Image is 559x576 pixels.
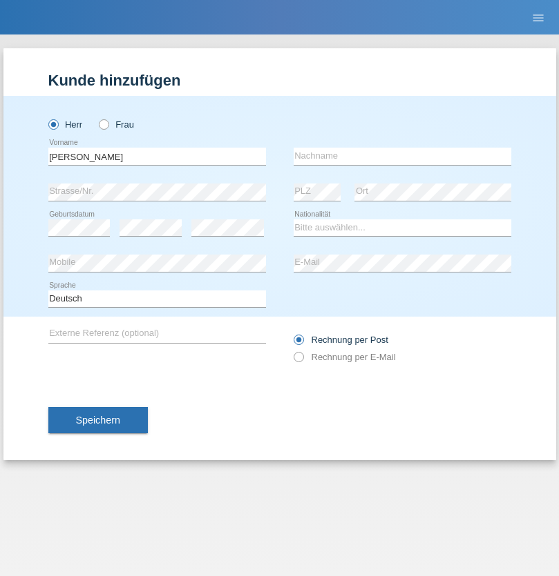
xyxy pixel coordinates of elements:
[99,119,134,130] label: Frau
[48,119,57,128] input: Herr
[48,407,148,433] button: Speichern
[294,335,303,352] input: Rechnung per Post
[76,415,120,426] span: Speichern
[294,352,396,362] label: Rechnung per E-Mail
[294,352,303,369] input: Rechnung per E-Mail
[531,11,545,25] i: menu
[524,13,552,21] a: menu
[48,72,511,89] h1: Kunde hinzufügen
[48,119,83,130] label: Herr
[99,119,108,128] input: Frau
[294,335,388,345] label: Rechnung per Post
